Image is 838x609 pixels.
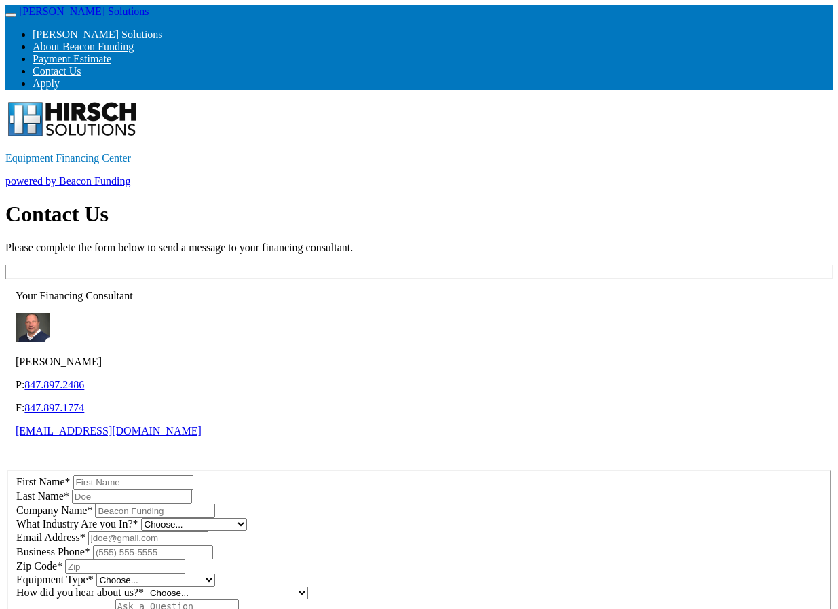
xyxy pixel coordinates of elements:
label: Email Address* [16,532,85,543]
input: Doe [72,490,192,504]
input: Zip [65,559,185,574]
a: powered by Beacon Funding [5,175,130,187]
p: Your Financing Consultant [16,290,833,302]
img: Hirsch-logo-55px.png [5,100,138,139]
p: Please complete the form below to send a message to your financing consultant. [5,242,833,254]
img: JWesolowski.jpg [16,313,50,343]
button: Toggle navigation [5,13,16,17]
input: Beacon Funding [95,504,215,518]
a: [PERSON_NAME] Solutions [33,29,163,40]
a: [PERSON_NAME] Solutions [19,5,149,17]
a: Contact Us [33,65,81,77]
p: F: [16,402,833,414]
a: 847.897.2486 [24,379,84,390]
p: P: [16,379,833,391]
label: First Name* [16,476,71,487]
a: 847.897.1774 [24,402,84,413]
h1: Contact Us [5,202,833,227]
label: How did you hear about us?* [16,587,144,598]
a: [EMAIL_ADDRESS][DOMAIN_NAME] [16,425,202,437]
a: About Beacon Funding [33,41,134,52]
label: Zip Code* [16,560,62,572]
label: Company Name* [16,504,92,516]
a: Payment Estimate [33,53,111,64]
input: jdoe@gmail.com [88,531,208,545]
p: Equipment Financing Center [5,152,833,164]
input: First Name [73,475,193,490]
label: Equipment Type* [16,574,94,585]
input: (555) 555-5555 [93,545,213,559]
p: [PERSON_NAME] [16,356,833,368]
a: Apply [33,77,60,89]
label: Business Phone* [16,546,90,557]
label: Last Name* [16,490,69,502]
label: What Industry Are you In?* [16,518,138,530]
